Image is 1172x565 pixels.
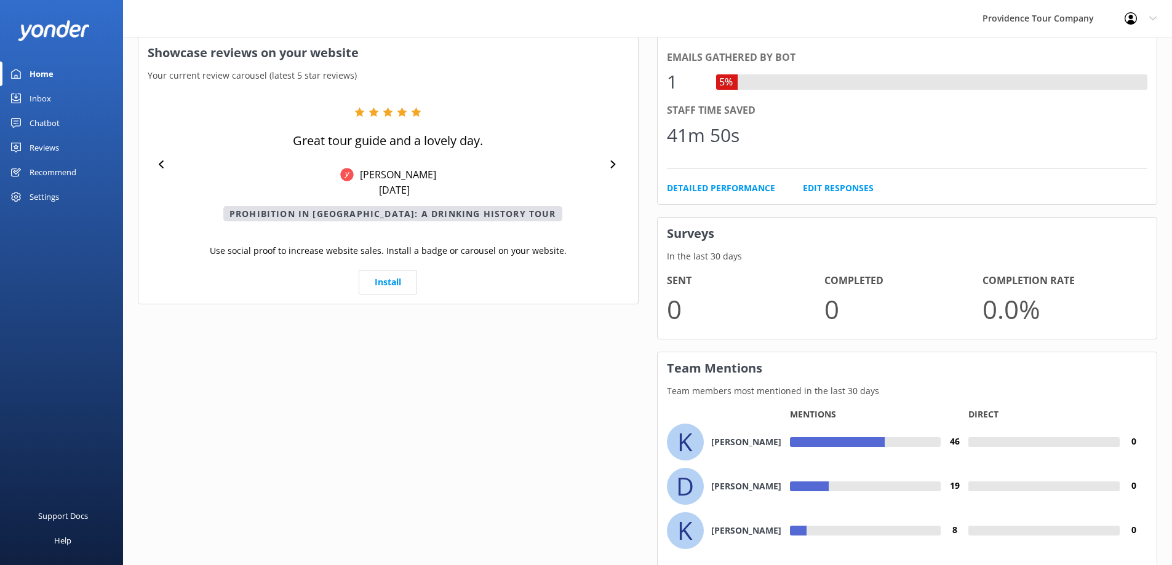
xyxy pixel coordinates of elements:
[354,168,436,181] p: [PERSON_NAME]
[667,67,704,97] div: 1
[667,512,704,549] div: K
[30,160,76,184] div: Recommend
[223,206,562,221] p: Prohibition in [GEOGRAPHIC_DATA]: A Drinking History Tour
[138,69,638,82] p: Your current review carousel (latest 5 star reviews)
[824,273,983,289] h4: Completed
[667,50,1148,66] div: Emails gathered by bot
[18,20,89,41] img: yonder-white-logo.png
[54,528,71,553] div: Help
[716,74,736,90] div: 5%
[138,37,638,69] h3: Showcase reviews on your website
[667,103,1148,119] div: Staff time saved
[941,479,968,492] h4: 19
[711,480,781,493] h4: [PERSON_NAME]
[658,250,1157,263] p: In the last 30 days
[38,504,88,528] div: Support Docs
[1120,479,1147,492] h4: 0
[293,132,483,149] p: Great tour guide and a lovely day.
[30,135,59,160] div: Reviews
[667,121,739,150] div: 41m 50s
[359,270,417,294] a: Install
[210,244,567,258] p: Use social proof to increase website sales. Install a badge or carousel on your website.
[711,524,781,537] h4: [PERSON_NAME]
[30,111,60,135] div: Chatbot
[30,86,51,111] div: Inbox
[1120,435,1147,448] h4: 0
[983,288,1141,330] p: 0.0 %
[667,468,704,505] div: D
[658,218,1157,250] h3: Surveys
[824,288,983,330] p: 0
[941,435,968,448] h4: 46
[941,523,968,537] h4: 8
[790,408,836,420] p: Mentions
[968,408,999,420] p: Direct
[803,181,874,195] a: Edit Responses
[379,183,410,197] p: [DATE]
[30,61,54,86] div: Home
[667,288,825,330] p: 0
[658,352,1157,384] h3: Team Mentions
[658,384,1157,398] p: Team members most mentioned in the last 30 days
[340,168,354,181] img: Yonder
[667,424,704,460] div: K
[667,181,775,195] a: Detailed Performance
[667,273,825,289] h4: Sent
[30,184,59,209] div: Settings
[1120,523,1147,537] h4: 0
[711,435,781,449] h4: [PERSON_NAME]
[983,273,1141,289] h4: Completion Rate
